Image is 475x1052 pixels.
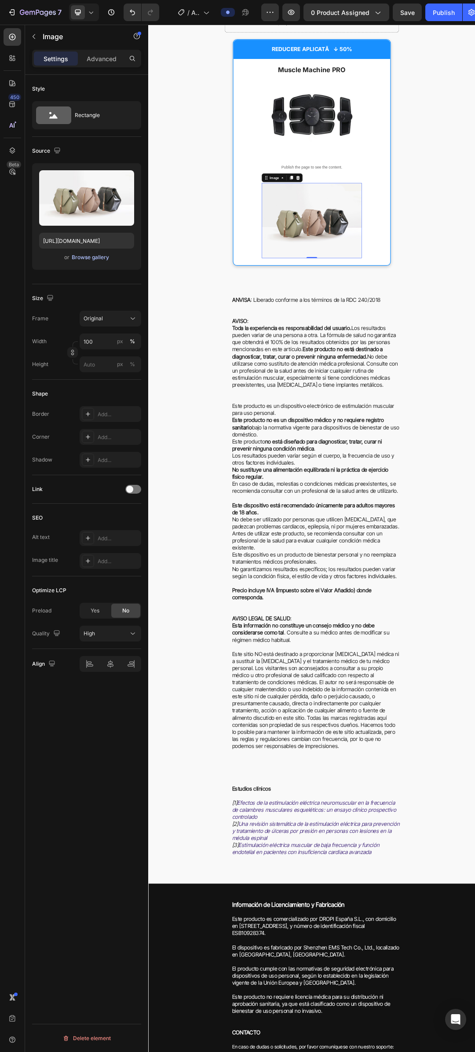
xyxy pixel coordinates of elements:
[127,359,138,370] button: px
[135,793,406,850] p: No debe ser utilizado por personas que utilicen [MEDICAL_DATA], que padezcan problemas cardíacos,...
[311,8,369,17] span: 0 product assigned
[135,473,406,484] p: :
[445,1009,466,1030] div: Open Intercom Messenger
[32,607,51,615] div: Preload
[137,31,391,47] div: Rich Text Editor. Editing area: main
[433,8,455,17] div: Publish
[72,253,109,261] div: Browse gallery
[194,243,213,251] div: Image
[84,315,103,323] span: Original
[130,360,135,368] div: %
[80,626,141,641] button: High
[32,533,50,541] div: Alt text
[135,965,406,1011] p: . Consulte a su médico antes de modificar su régimen médico habitual.
[135,634,380,656] strong: Este producto no es un dispositivo médico y no requiere registro sanitario
[62,1033,111,1044] div: Delete element
[80,311,141,326] button: Original
[135,439,406,450] p: : Liberado conforme a los términos de la RDC 240/2018
[191,8,200,17] span: ADV - Muscle Machine PRO (P/ Aprovação) Product Page
[71,253,110,262] button: Browse gallery
[98,535,139,542] div: Add...
[32,315,48,323] label: Frame
[130,337,135,345] div: %
[80,334,141,349] input: px%
[122,607,129,615] span: No
[80,356,141,372] input: px%
[32,556,58,564] div: Image title
[84,630,95,637] span: High
[117,337,123,345] div: px
[32,410,49,418] div: Border
[32,337,47,345] label: Width
[87,54,117,63] p: Advanced
[91,607,99,615] span: Yes
[198,87,330,219] img: gempages_580988073135834030-d9a372e6-9d59-4d3c-b1a8-5d4e52140dc6.png
[127,336,138,347] button: px
[58,7,62,18] p: 7
[183,256,345,377] img: image_demo.jpg
[135,485,328,495] strong: Toda la experiencia es responsabilidad del usuario.
[75,105,128,125] div: Rectangle
[7,161,21,168] div: Beta
[98,433,139,441] div: Add...
[148,25,475,1052] iframe: Design area
[135,667,406,759] p: Este producto . Los resultados pueden variar según el cuerpo, la frecuencia de uso y otros factor...
[32,293,55,304] div: Size
[135,965,365,987] strong: Esta información no constituye un consejo médico y no debe considerarse como tal
[135,908,360,930] strong: Precio incluye IVA (Impuesto sobre el Valor Añadido) donde corresponda.
[32,85,45,93] div: Style
[98,456,139,464] div: Add...
[393,4,422,21] button: Save
[135,668,377,690] strong: no está diseñado para diagnosticar, tratar, curar ni prevenir ninguna condición médica
[32,456,52,464] div: Shadow
[39,233,134,249] input: https://example.com/image.jpg
[124,4,159,21] div: Undo/Redo
[32,433,50,441] div: Corner
[39,170,134,226] img: preview-image
[135,771,398,793] strong: Este dispositivo está recomendado únicamente para adultos mayores de 18 años.
[44,54,68,63] p: Settings
[98,557,139,565] div: Add...
[117,360,123,368] div: px
[135,954,229,964] strong: AVISO LEGAL DE SALUD
[135,439,165,450] strong: ANVISA
[98,411,139,418] div: Add...
[135,610,406,667] p: Este producto es un dispositivo electrónico de estimulación muscular para uso personal. bajo la n...
[32,485,43,493] div: Link
[303,4,389,21] button: 0 product assigned
[115,359,125,370] button: %
[43,31,117,42] p: Image
[4,4,66,21] button: 7
[135,850,406,896] p: Este dispositivo es un producto de bienestar personal y no reemplaza tratamientos médicos profesi...
[135,953,406,965] p: :
[115,336,125,347] button: %
[32,390,48,398] div: Shape
[187,8,190,17] span: /
[32,658,57,670] div: Align
[400,9,415,16] span: Save
[32,628,62,640] div: Quality
[135,519,379,541] strong: Este producto no está destinado a diagnosticar, tratar, curar o prevenir ninguna enfermedad.
[32,1031,141,1045] button: Delete element
[135,473,159,484] strong: AVISO
[199,34,329,44] strong: REDUCERE APLICATĂ ↓ 50%
[135,484,406,599] p: Los resultados pueden variar de una persona a otra. La fórmula de salud no garantiza que obtendrá...
[209,67,319,80] span: Muscle Machine PRO
[168,226,360,235] p: Publish the page to see the content.
[135,714,387,736] strong: No sustituye una alimentación equilibrada ni la práctica de ejercicio físico regular.
[425,4,462,21] button: Publish
[32,514,43,522] div: SEO
[32,586,66,594] div: Optimize LCP
[64,252,69,263] span: or
[32,145,62,157] div: Source
[8,94,21,101] div: 450
[32,360,48,368] label: Height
